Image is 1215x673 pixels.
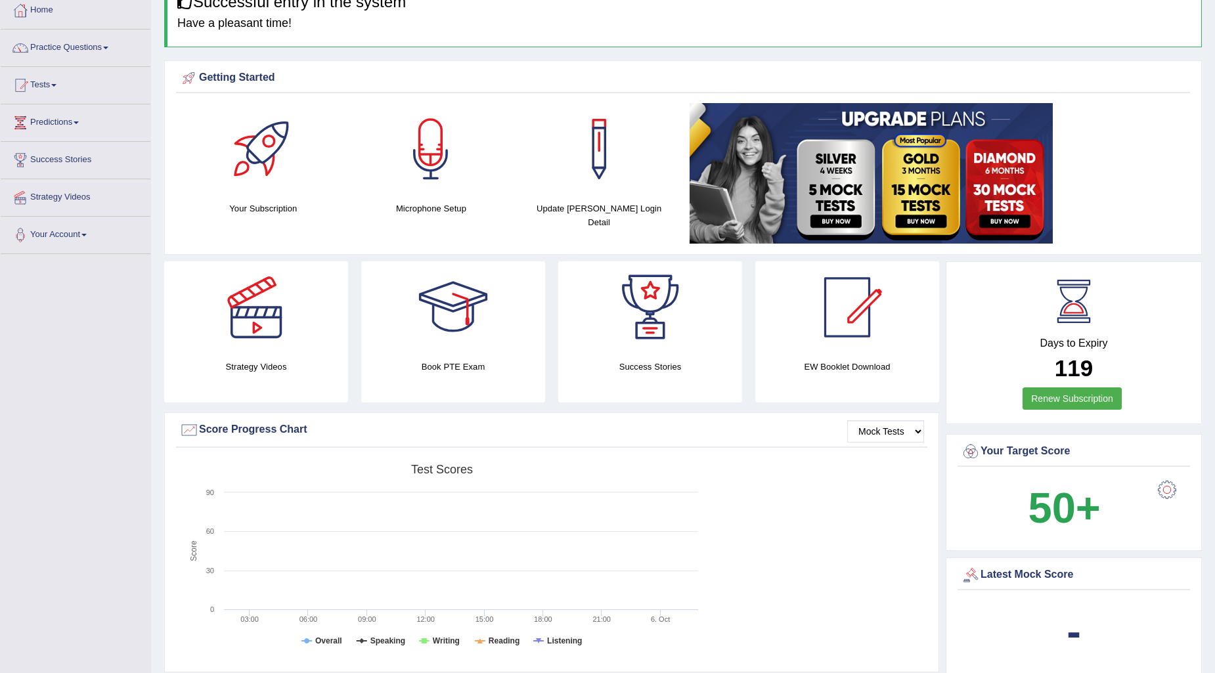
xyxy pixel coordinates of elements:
[210,605,214,613] text: 0
[1,179,150,212] a: Strategy Videos
[547,636,582,645] tspan: Listening
[1,217,150,250] a: Your Account
[206,488,214,496] text: 90
[1,104,150,137] a: Predictions
[206,567,214,575] text: 30
[189,540,198,561] tspan: Score
[1,67,150,100] a: Tests
[1023,387,1122,410] a: Renew Subscription
[651,615,670,623] tspan: 6. Oct
[475,615,494,623] text: 15:00
[961,442,1187,462] div: Your Target Score
[240,615,259,623] text: 03:00
[164,360,348,374] h4: Strategy Videos
[206,527,214,535] text: 60
[690,103,1053,244] img: small5.jpg
[1,142,150,175] a: Success Stories
[433,636,460,645] tspan: Writing
[179,68,1187,88] div: Getting Started
[489,636,519,645] tspan: Reading
[177,17,1191,30] h4: Have a pleasant time!
[358,615,376,623] text: 09:00
[315,636,342,645] tspan: Overall
[370,636,405,645] tspan: Speaking
[299,615,318,623] text: 06:00
[961,565,1187,585] div: Latest Mock Score
[416,615,435,623] text: 12:00
[1028,484,1101,532] b: 50+
[534,615,552,623] text: 18:00
[1067,607,1081,655] b: -
[411,463,473,476] tspan: Test scores
[558,360,742,374] h4: Success Stories
[186,202,341,215] h4: Your Subscription
[755,360,939,374] h4: EW Booklet Download
[179,420,924,440] div: Score Progress Chart
[1,30,150,62] a: Practice Questions
[354,202,509,215] h4: Microphone Setup
[521,202,676,229] h4: Update [PERSON_NAME] Login Detail
[1055,355,1093,381] b: 119
[592,615,611,623] text: 21:00
[361,360,545,374] h4: Book PTE Exam
[961,337,1187,349] h4: Days to Expiry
